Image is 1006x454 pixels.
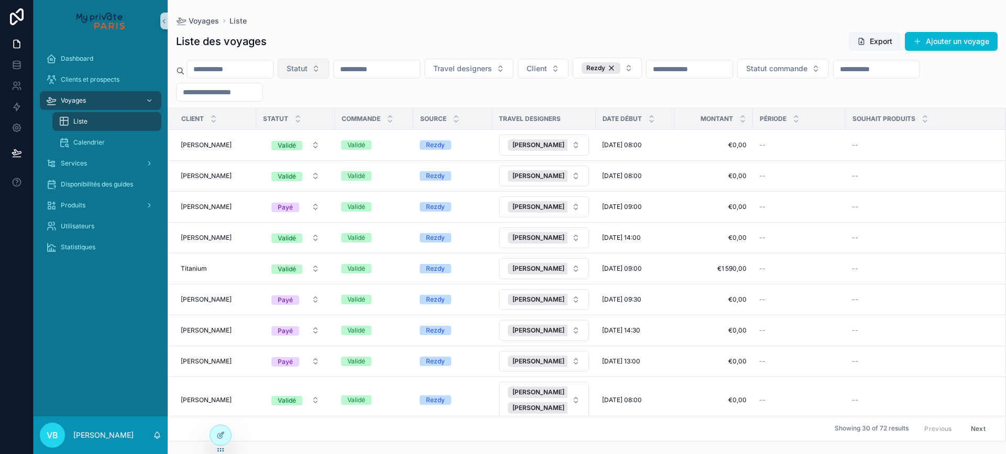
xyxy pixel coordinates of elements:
div: Payé [278,357,293,367]
a: Validé [341,357,407,366]
span: Commande [342,115,380,123]
span: [DATE] 13:00 [602,357,640,366]
span: -- [759,326,766,335]
button: Select Button [263,391,328,409]
a: Validé [341,233,407,242]
a: [DATE] 08:00 [602,141,668,149]
span: Client [527,63,547,74]
div: Rezdy [426,295,445,304]
a: Validé [341,326,407,335]
div: scrollable content [34,42,168,270]
span: -- [852,357,858,366]
a: [DATE] 14:00 [602,234,668,242]
a: Liste [229,16,247,26]
span: [PERSON_NAME] [512,141,564,149]
div: Rezdy [582,62,620,74]
div: Validé [278,264,296,274]
button: Select Button [424,59,513,79]
span: -- [852,172,858,180]
a: €0,00 [681,326,747,335]
span: [PERSON_NAME] [181,357,232,366]
a: Select Button [498,134,589,156]
a: €0,00 [681,295,747,304]
a: Select Button [263,228,329,248]
button: Select Button [263,321,328,340]
span: -- [759,295,766,304]
button: Unselect 14 [508,263,579,274]
a: Statistiques [40,238,161,257]
button: Select Button [263,259,328,278]
button: Select Button [499,135,589,156]
a: Disponibilités des guides [40,175,161,194]
span: Statut commande [746,63,807,74]
a: Validé [341,140,407,150]
a: Voyages [176,16,219,26]
button: Unselect 138 [508,201,579,213]
a: [PERSON_NAME] [181,203,250,211]
a: [DATE] 08:00 [602,172,668,180]
button: Unselect 138 [508,386,579,398]
span: €1 590,00 [681,264,747,273]
a: Rezdy [420,140,486,150]
div: Rezdy [426,171,445,181]
a: Rezdy [420,326,486,335]
a: [PERSON_NAME] [181,172,250,180]
div: Validé [347,140,365,150]
a: -- [852,326,1002,335]
span: Date début [603,115,642,123]
span: [PERSON_NAME] [512,234,564,242]
a: Titanium [181,264,250,273]
a: -- [852,203,1002,211]
span: Voyages [61,96,86,105]
a: Select Button [263,320,329,340]
div: Validé [347,395,365,405]
span: Disponibilités des guides [61,180,133,189]
a: Select Button [263,166,329,186]
span: -- [759,172,766,180]
a: Ajouter un voyage [905,32,998,51]
span: VB [47,429,58,441]
a: Select Button [498,258,589,280]
span: -- [759,234,766,242]
span: [DATE] 09:00 [602,203,642,211]
a: Rezdy [420,233,486,242]
a: [PERSON_NAME] [181,396,250,404]
a: -- [759,264,839,273]
a: -- [852,264,1002,273]
div: Validé [347,326,365,335]
button: Select Button [518,59,568,79]
span: -- [852,396,858,404]
a: Clients et prospects [40,70,161,89]
a: €0,00 [681,357,747,366]
span: Souhait produits [852,115,915,123]
span: -- [852,295,858,304]
a: €0,00 [681,141,747,149]
button: Select Button [499,196,589,217]
div: Validé [278,234,296,243]
span: [PERSON_NAME] [181,326,232,335]
span: Statistiques [61,243,95,251]
span: [PERSON_NAME] [512,203,564,211]
a: Validé [341,395,407,405]
a: Select Button [263,259,329,279]
a: -- [759,396,839,404]
span: Statut [263,115,288,123]
a: Utilisateurs [40,217,161,236]
a: Validé [341,295,407,304]
span: €0,00 [681,203,747,211]
span: Période [760,115,786,123]
div: Rezdy [426,357,445,366]
a: Select Button [263,135,329,155]
div: Rezdy [426,326,445,335]
span: Dashboard [61,54,93,63]
div: Rezdy [426,233,445,242]
span: Statut [287,63,308,74]
span: €0,00 [681,234,747,242]
span: Montant [701,115,733,123]
a: €0,00 [681,172,747,180]
span: [PERSON_NAME] [181,396,232,404]
span: -- [852,326,858,335]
